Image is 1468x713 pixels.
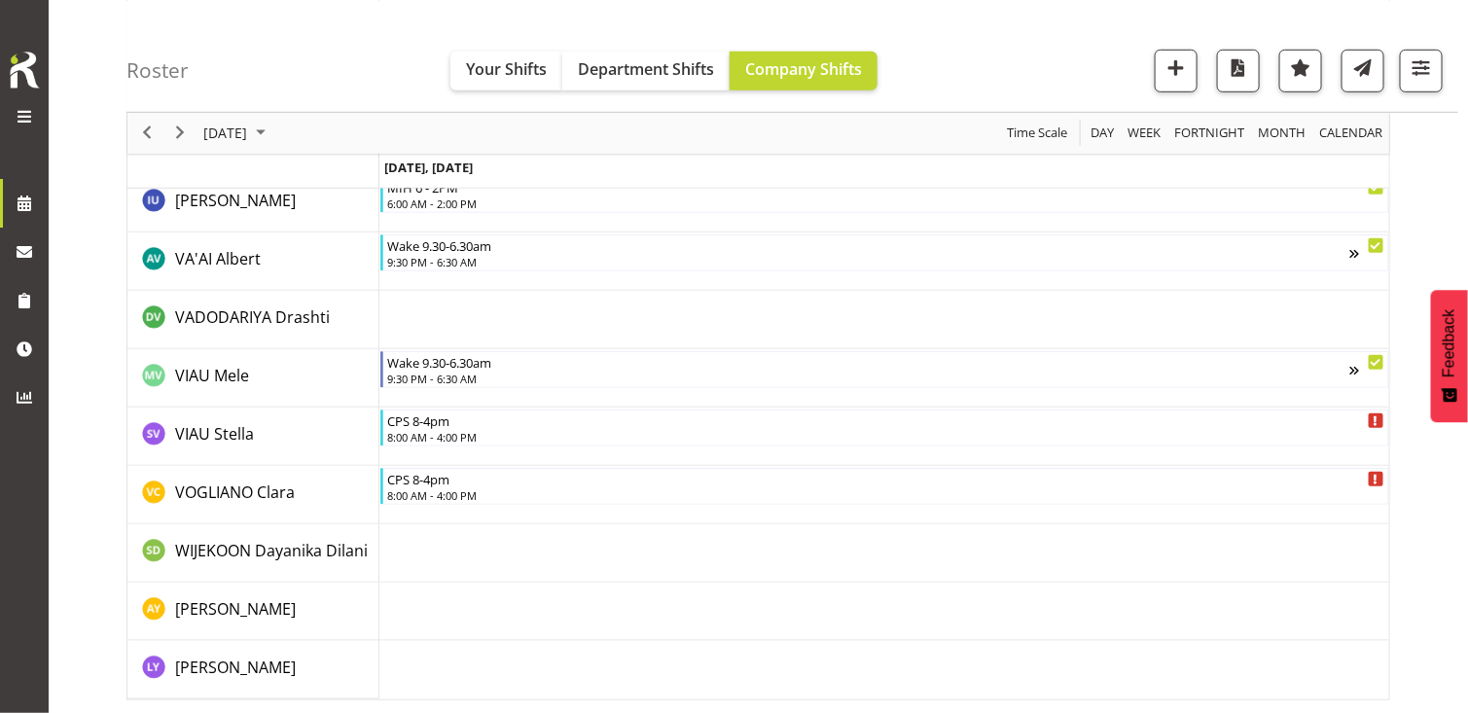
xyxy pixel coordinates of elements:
[175,597,296,621] a: [PERSON_NAME]
[1125,121,1164,145] button: Timeline Week
[130,112,163,153] div: previous period
[1172,121,1246,145] span: Fortnight
[562,51,730,89] button: Department Shifts
[127,291,379,349] td: VADODARIYA Drashti resource
[175,539,368,562] a: WIJEKOON Dayanika Dilani
[127,349,379,408] td: VIAU Mele resource
[387,410,1383,430] div: CPS 8-4pm
[1171,121,1248,145] button: Fortnight
[175,305,330,329] a: VADODARIYA Drashti
[175,598,296,620] span: [PERSON_NAME]
[175,423,254,445] span: VIAU Stella
[380,176,1388,213] div: UGAPO Ivandra"s event - MIH 6 - 2PM Begin From Tuesday, August 19, 2025 at 6:00:00 AM GMT+12:00 E...
[466,57,547,79] span: Your Shifts
[127,641,379,699] td: YUAN Lily resource
[175,189,296,212] a: [PERSON_NAME]
[450,51,562,89] button: Your Shifts
[1400,49,1443,91] button: Filter Shifts
[175,247,261,270] a: VA'AI Albert
[387,469,1383,488] div: CPS 8-4pm
[134,121,161,145] button: Previous
[1255,121,1309,145] button: Timeline Month
[387,429,1383,445] div: 8:00 AM - 4:00 PM
[127,466,379,524] td: VOGLIANO Clara resource
[127,524,379,583] td: WIJEKOON Dayanika Dilani resource
[167,121,194,145] button: Next
[163,112,197,153] div: next period
[730,51,877,89] button: Company Shifts
[127,408,379,466] td: VIAU Stella resource
[175,481,295,504] a: VOGLIANO Clara
[1005,121,1069,145] span: Time Scale
[387,371,1349,386] div: 9:30 PM - 6:30 AM
[1088,121,1118,145] button: Timeline Day
[175,656,296,679] a: [PERSON_NAME]
[1004,121,1071,145] button: Time Scale
[127,232,379,291] td: VA'AI Albert resource
[175,657,296,678] span: [PERSON_NAME]
[197,112,277,153] div: August 19, 2025
[1342,49,1384,91] button: Send a list of all shifts for the selected filtered period to all rostered employees.
[387,254,1349,269] div: 9:30 PM - 6:30 AM
[200,121,274,145] button: August 2025
[1441,309,1458,377] span: Feedback
[175,306,330,328] span: VADODARIYA Drashti
[387,352,1349,372] div: Wake 9.30-6.30am
[387,196,1383,211] div: 6:00 AM - 2:00 PM
[1317,121,1384,145] span: calendar
[380,234,1388,271] div: VA'AI Albert"s event - Wake 9.30-6.30am Begin From Tuesday, August 19, 2025 at 9:30:00 PM GMT+12:...
[745,57,862,79] span: Company Shifts
[175,481,295,503] span: VOGLIANO Clara
[1256,121,1307,145] span: Month
[175,422,254,446] a: VIAU Stella
[175,540,368,561] span: WIJEKOON Dayanika Dilani
[380,468,1388,505] div: VOGLIANO Clara"s event - CPS 8-4pm Begin From Tuesday, August 19, 2025 at 8:00:00 AM GMT+12:00 En...
[384,158,473,175] span: [DATE], [DATE]
[1155,49,1198,91] button: Add a new shift
[201,121,249,145] span: [DATE]
[175,190,296,211] span: [PERSON_NAME]
[1316,121,1386,145] button: Month
[5,49,44,91] img: Rosterit icon logo
[387,487,1383,503] div: 8:00 AM - 4:00 PM
[380,410,1388,446] div: VIAU Stella"s event - CPS 8-4pm Begin From Tuesday, August 19, 2025 at 8:00:00 AM GMT+12:00 Ends ...
[578,57,714,79] span: Department Shifts
[175,248,261,269] span: VA'AI Albert
[175,365,249,386] span: VIAU Mele
[1431,290,1468,422] button: Feedback - Show survey
[1126,121,1163,145] span: Week
[1279,49,1322,91] button: Highlight an important date within the roster.
[380,351,1388,388] div: VIAU Mele"s event - Wake 9.30-6.30am Begin From Tuesday, August 19, 2025 at 9:30:00 PM GMT+12:00 ...
[1217,49,1260,91] button: Download a PDF of the roster for the current day
[126,58,189,81] h4: Roster
[175,364,249,387] a: VIAU Mele
[387,235,1349,255] div: Wake 9.30-6.30am
[1089,121,1116,145] span: Day
[127,174,379,232] td: UGAPO Ivandra resource
[127,583,379,641] td: YEUNG Adeline resource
